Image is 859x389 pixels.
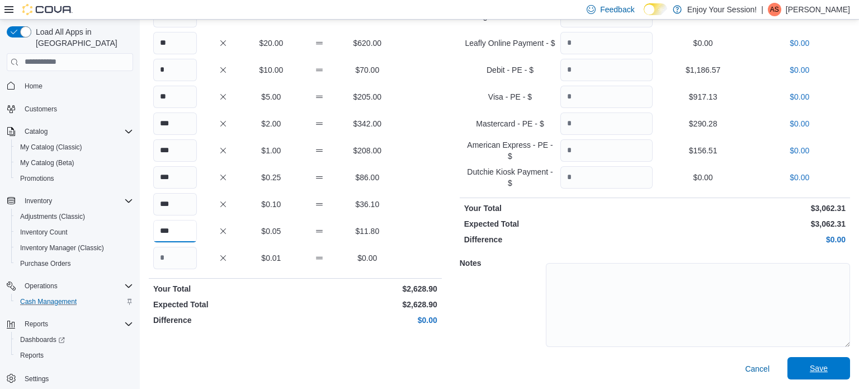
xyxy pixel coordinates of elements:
[11,348,138,363] button: Reports
[153,166,197,189] input: Quantity
[249,172,293,183] p: $0.25
[25,82,43,91] span: Home
[153,86,197,108] input: Quantity
[11,256,138,271] button: Purchase Orders
[657,91,749,102] p: $917.13
[20,372,53,386] a: Settings
[16,210,133,223] span: Adjustments (Classic)
[787,357,850,379] button: Save
[770,3,779,16] span: AS
[22,4,73,15] img: Cova
[687,3,757,16] p: Enjoy Your Session!
[20,212,85,221] span: Adjustments (Classic)
[153,59,197,81] input: Quantity
[2,316,138,332] button: Reports
[464,64,556,76] p: Debit - PE - $
[249,145,293,156] p: $1.00
[16,257,133,270] span: Purchase Orders
[20,125,133,138] span: Catalog
[153,113,197,135] input: Quantity
[2,101,138,117] button: Customers
[464,38,556,49] p: Leafly Online Payment - $
[20,79,133,93] span: Home
[644,15,644,16] span: Dark Mode
[16,226,72,239] a: Inventory Count
[31,26,133,49] span: Load All Apps in [GEOGRAPHIC_DATA]
[464,91,556,102] p: Visa - PE - $
[20,279,62,293] button: Operations
[20,143,82,152] span: My Catalog (Classic)
[346,172,389,183] p: $86.00
[20,79,47,93] a: Home
[2,278,138,294] button: Operations
[464,203,653,214] p: Your Total
[16,241,108,255] a: Inventory Manager (Classic)
[657,145,749,156] p: $156.51
[16,156,79,170] a: My Catalog (Beta)
[20,194,133,208] span: Inventory
[768,3,781,16] div: Ana Saric
[25,127,48,136] span: Catalog
[560,113,653,135] input: Quantity
[16,156,133,170] span: My Catalog (Beta)
[346,145,389,156] p: $208.00
[11,139,138,155] button: My Catalog (Classic)
[11,240,138,256] button: Inventory Manager (Classic)
[346,118,389,129] p: $342.00
[16,172,59,185] a: Promotions
[16,172,133,185] span: Promotions
[153,283,293,294] p: Your Total
[20,317,133,331] span: Reports
[153,139,197,162] input: Quantity
[249,38,293,49] p: $20.00
[20,125,52,138] button: Catalog
[464,118,556,129] p: Mastercard - PE - $
[560,59,653,81] input: Quantity
[2,124,138,139] button: Catalog
[11,332,138,348] a: Dashboards
[153,299,293,310] p: Expected Total
[657,172,749,183] p: $0.00
[753,118,846,129] p: $0.00
[753,38,846,49] p: $0.00
[2,78,138,94] button: Home
[2,193,138,209] button: Inventory
[740,358,774,380] button: Cancel
[25,196,52,205] span: Inventory
[753,145,846,156] p: $0.00
[16,295,81,308] a: Cash Management
[298,315,437,326] p: $0.00
[346,64,389,76] p: $70.00
[761,3,763,16] p: |
[11,294,138,310] button: Cash Management
[16,226,133,239] span: Inventory Count
[600,4,634,15] span: Feedback
[16,333,69,346] a: Dashboards
[745,363,770,374] span: Cancel
[25,282,58,290] span: Operations
[11,155,138,171] button: My Catalog (Beta)
[16,349,133,362] span: Reports
[753,64,846,76] p: $0.00
[786,3,850,16] p: [PERSON_NAME]
[753,172,846,183] p: $0.00
[560,139,653,162] input: Quantity
[16,257,75,270] a: Purchase Orders
[153,220,197,242] input: Quantity
[20,174,54,183] span: Promotions
[16,210,89,223] a: Adjustments (Classic)
[20,194,56,208] button: Inventory
[298,299,437,310] p: $2,628.90
[560,166,653,189] input: Quantity
[20,158,74,167] span: My Catalog (Beta)
[153,193,197,215] input: Quantity
[20,317,53,331] button: Reports
[464,218,653,229] p: Expected Total
[16,349,48,362] a: Reports
[657,118,749,129] p: $290.28
[657,234,846,245] p: $0.00
[753,91,846,102] p: $0.00
[464,234,653,245] p: Difference
[25,320,48,329] span: Reports
[249,64,293,76] p: $10.00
